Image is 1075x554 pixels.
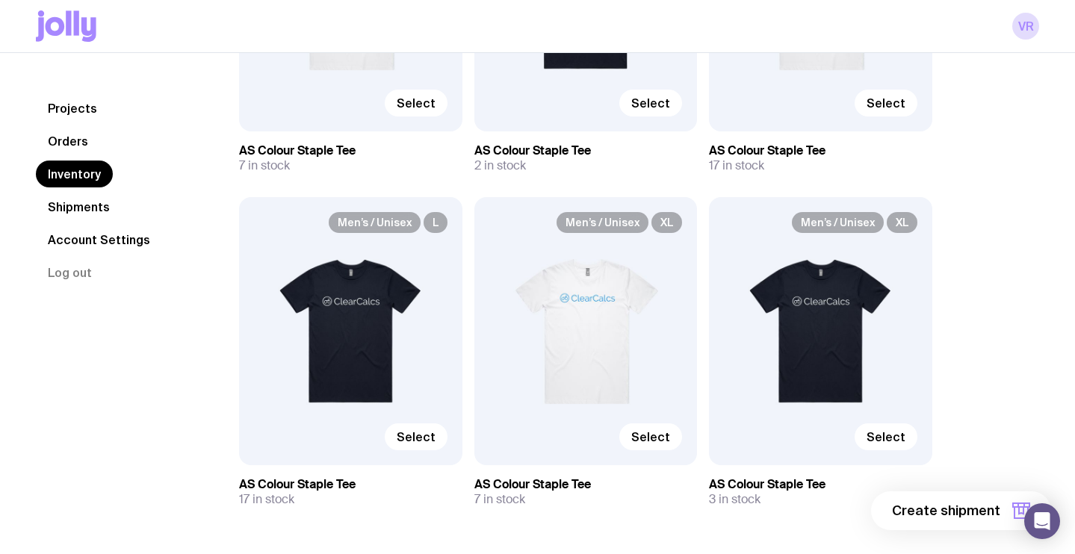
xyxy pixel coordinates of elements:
[867,429,905,444] span: Select
[792,212,884,233] span: Men’s / Unisex
[867,96,905,111] span: Select
[474,158,526,173] span: 2 in stock
[36,226,162,253] a: Account Settings
[887,212,917,233] span: XL
[36,193,122,220] a: Shipments
[424,212,447,233] span: L
[1012,13,1039,40] a: VR
[239,477,462,492] h3: AS Colour Staple Tee
[631,429,670,444] span: Select
[557,212,648,233] span: Men’s / Unisex
[474,492,525,507] span: 7 in stock
[709,477,932,492] h3: AS Colour Staple Tee
[474,477,698,492] h3: AS Colour Staple Tee
[329,212,421,233] span: Men’s / Unisex
[36,128,100,155] a: Orders
[239,492,294,507] span: 17 in stock
[631,96,670,111] span: Select
[871,491,1051,530] button: Create shipment
[397,96,436,111] span: Select
[239,158,290,173] span: 7 in stock
[36,95,109,122] a: Projects
[709,143,932,158] h3: AS Colour Staple Tee
[892,502,1000,520] span: Create shipment
[397,429,436,444] span: Select
[651,212,682,233] span: XL
[36,259,104,286] button: Log out
[709,492,760,507] span: 3 in stock
[709,158,764,173] span: 17 in stock
[1024,503,1060,539] div: Open Intercom Messenger
[239,143,462,158] h3: AS Colour Staple Tee
[474,143,698,158] h3: AS Colour Staple Tee
[36,161,113,187] a: Inventory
